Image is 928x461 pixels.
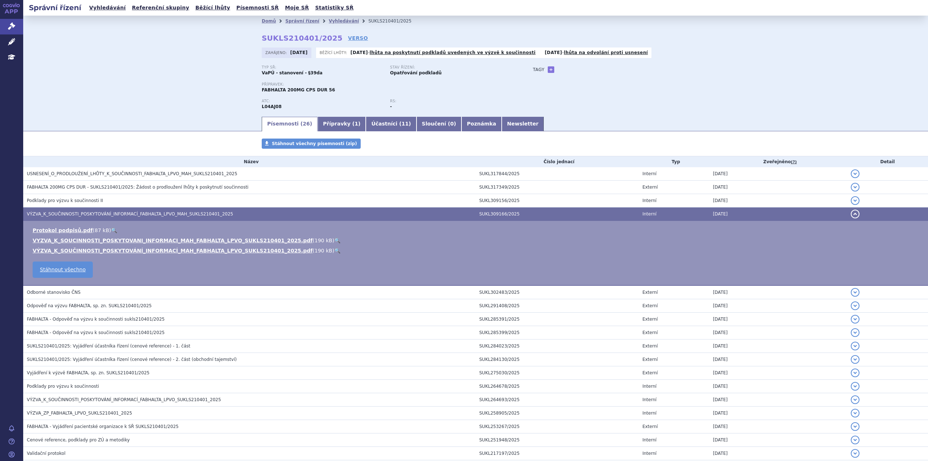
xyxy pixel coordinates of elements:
[27,317,165,322] span: FABHALTA - Odpověď na výzvu k součinnosti sukls210401/2025
[545,50,562,55] strong: [DATE]
[27,211,233,217] span: VÝZVA_K_SOUČINNOSTI_POSKYTOVÁNÍ_INFORMACÍ_FABHALTA_LPVO_MAH_SUKLS210401_2025
[33,227,93,233] a: Protokol podpisů.pdf
[355,121,358,127] span: 1
[33,227,921,234] li: ( )
[642,451,656,456] span: Interní
[851,369,859,377] button: detail
[476,156,639,167] th: Číslo jednací
[390,104,392,109] strong: -
[791,160,797,165] abbr: (?)
[262,117,318,131] a: Písemnosti (26)
[476,339,639,353] td: SUKL284023/2025
[370,50,536,55] a: lhůta na poskytnutí podkladů uvedených ve výzvě k součinnosti
[709,380,847,393] td: [DATE]
[709,326,847,339] td: [DATE]
[27,330,165,335] span: FABHALTA - Odpověď na výzvu k součinnosti sukls210401/2025
[851,436,859,444] button: detail
[851,422,859,431] button: detail
[27,357,237,362] span: SUKLS210401/2025: Vyjádření účastníka řízení (cenové reference) - 2. část (obchodní tajemství)
[334,238,340,243] a: 🔍
[283,3,311,13] a: Moje SŘ
[87,3,128,13] a: Vyhledávání
[130,3,191,13] a: Referenční skupiny
[709,420,847,433] td: [DATE]
[476,299,639,313] td: SUKL291408/2025
[709,181,847,194] td: [DATE]
[851,288,859,297] button: detail
[642,317,658,322] span: Externí
[234,3,281,13] a: Písemnosti SŘ
[476,447,639,460] td: SUKL217197/2025
[642,303,658,308] span: Externí
[642,198,656,203] span: Interní
[272,141,357,146] span: Stáhnout všechny písemnosti (zip)
[642,171,656,176] span: Interní
[642,397,656,402] span: Interní
[329,18,359,24] a: Vyhledávání
[27,290,80,295] span: Odborné stanovisko ČNS
[351,50,536,55] p: -
[639,156,709,167] th: Typ
[851,409,859,417] button: detail
[402,121,409,127] span: 11
[476,393,639,407] td: SUKL264693/2025
[851,395,859,404] button: detail
[313,3,356,13] a: Statistiky SŘ
[476,167,639,181] td: SUKL317844/2025
[851,210,859,218] button: detail
[318,117,366,131] a: Přípravky (1)
[111,227,117,233] a: 🔍
[642,290,658,295] span: Externí
[851,328,859,337] button: detail
[642,343,658,349] span: Externí
[27,411,132,416] span: VÝZVA_ZP_FABHALTA_LPVO_SUKLS210401_2025
[476,313,639,326] td: SUKL285391/2025
[390,70,442,75] strong: Opatřování podkladů
[265,50,288,55] span: Zahájeno:
[476,407,639,420] td: SUKL258905/2025
[709,156,847,167] th: Zveřejněno
[450,121,454,127] span: 0
[368,16,421,26] li: SUKLS210401/2025
[564,50,648,55] a: lhůta na odvolání proti usnesení
[303,121,310,127] span: 26
[709,207,847,221] td: [DATE]
[262,104,282,109] strong: IPTAKOPAN
[33,237,921,244] li: ( )
[709,366,847,380] td: [DATE]
[709,167,847,181] td: [DATE]
[390,65,511,70] p: Stav řízení:
[320,50,349,55] span: Běžící lhůty:
[27,397,221,402] span: VÝZVA_K_SOUČINNOSTI_POSKYTOVÁNÍ_INFORMACÍ_FABHALTA_LPVO_SUKLS210401_2025
[476,366,639,380] td: SUKL275030/2025
[285,18,319,24] a: Správní řízení
[290,50,308,55] strong: [DATE]
[476,326,639,339] td: SUKL285399/2025
[709,299,847,313] td: [DATE]
[709,353,847,366] td: [DATE]
[851,301,859,310] button: detail
[33,238,312,243] a: VYZVA_K_SOUCINNOSTI_POSKYTOVANI_INFORMACI_MAH_FABHALTA_LPVO_SUKLS210401_2025.pdf
[709,393,847,407] td: [DATE]
[847,156,928,167] th: Detail
[476,433,639,447] td: SUKL251948/2025
[351,50,368,55] strong: [DATE]
[193,3,232,13] a: Běžící lhůty
[262,139,361,149] a: Stáhnout všechny písemnosti (zip)
[27,451,66,456] span: Validační protokol
[461,117,502,131] a: Poznámka
[709,285,847,299] td: [DATE]
[27,424,179,429] span: FABHALTA - Vyjádření pacientské organizace k SŘ SUKLS210401/2025
[27,370,149,375] span: Vyjádření k výzvě FABHALTA, sp. zn. SUKLS210401/2025
[709,407,847,420] td: [DATE]
[642,411,656,416] span: Interní
[95,227,109,233] span: 87 kB
[476,207,639,221] td: SUKL309166/2025
[502,117,544,131] a: Newsletter
[476,353,639,366] td: SUKL284130/2025
[27,171,237,176] span: USNESENÍ_O_PRODLOUŽENÍ_LHŮTY_K_SOUČINNOSTI_FABHALTA_LPVO_MAH_SUKLS210401_2025
[851,169,859,178] button: detail
[851,449,859,458] button: detail
[262,65,383,70] p: Typ SŘ:
[262,87,335,92] span: FABHALTA 200MG CPS DUR 56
